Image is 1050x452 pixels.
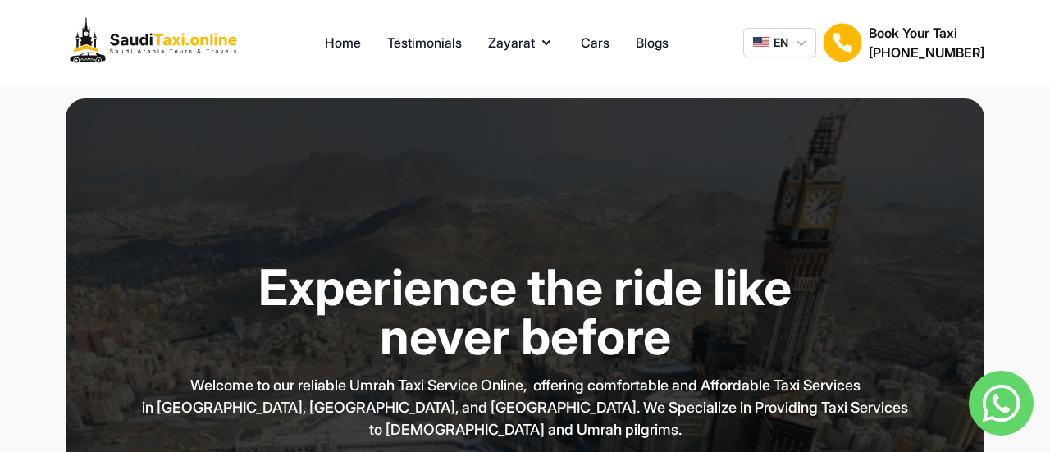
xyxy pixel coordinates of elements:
[66,13,249,72] img: Logo
[581,33,609,53] a: Cars
[774,34,788,51] span: EN
[325,33,361,53] a: Home
[488,33,555,53] button: Zayarat
[823,23,862,62] img: Book Your Taxi
[636,33,669,53] a: Blogs
[869,23,984,62] div: Book Your Taxi
[115,374,935,441] p: Welcome to our reliable Umrah Taxi Service Online, offering comfortable and Affordable Taxi Servi...
[869,23,984,43] h1: Book Your Taxi
[869,43,984,62] h2: [PHONE_NUMBER]
[743,28,816,57] button: EN
[387,33,462,53] a: Testimonials
[246,263,804,361] h1: Experience the ride like never before
[969,371,1034,436] img: whatsapp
